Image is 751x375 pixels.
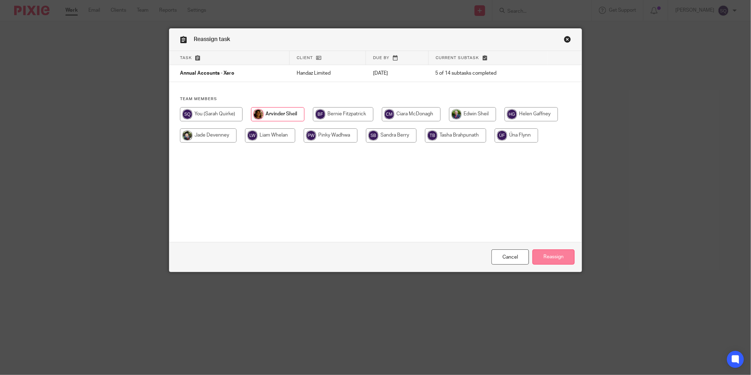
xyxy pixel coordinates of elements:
[436,56,479,60] span: Current subtask
[564,36,571,45] a: Close this dialog window
[180,96,571,102] h4: Team members
[373,70,421,77] p: [DATE]
[373,56,389,60] span: Due by
[297,56,313,60] span: Client
[180,71,234,76] span: Annual Accounts - Xero
[428,65,548,82] td: 5 of 14 subtasks completed
[180,56,192,60] span: Task
[297,70,359,77] p: Handaz Limited
[194,36,230,42] span: Reassign task
[532,249,575,265] input: Reassign
[491,249,529,265] a: Close this dialog window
